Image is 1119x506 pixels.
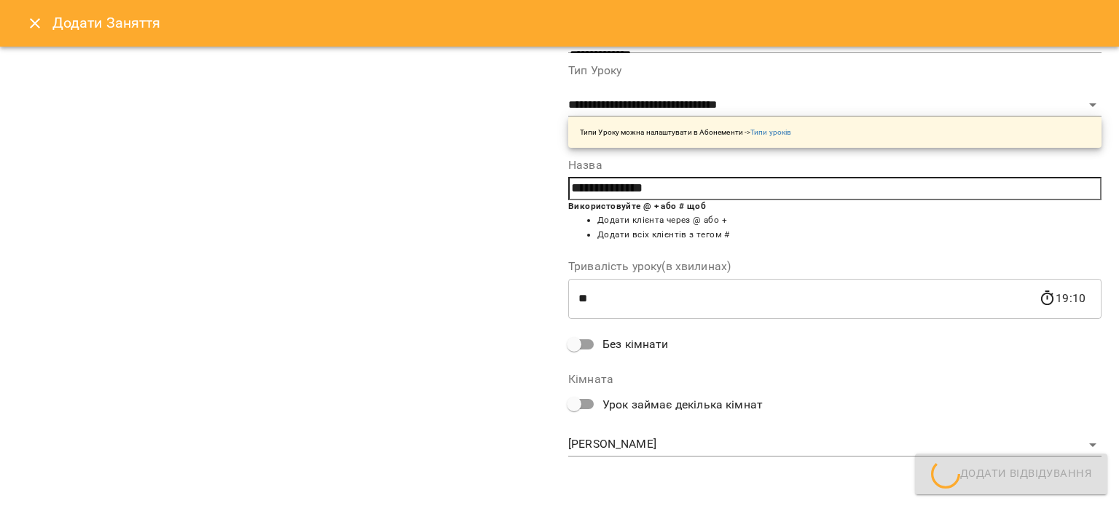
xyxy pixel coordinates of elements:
[580,127,791,138] p: Типи Уроку можна налаштувати в Абонементи ->
[568,201,706,211] b: Використовуйте @ + або # щоб
[568,433,1102,456] div: [PERSON_NAME]
[568,261,1102,272] label: Тривалість уроку(в хвилинах)
[602,396,763,414] span: Урок займає декілька кімнат
[568,373,1102,385] label: Кімната
[568,65,1102,76] label: Тип Уроку
[750,128,791,136] a: Типи уроків
[602,336,669,353] span: Без кімнати
[52,12,1102,34] h6: Додати Заняття
[597,213,1102,228] li: Додати клієнта через @ або +
[597,228,1102,242] li: Додати всіх клієнтів з тегом #
[17,6,52,41] button: Close
[568,159,1102,171] label: Назва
